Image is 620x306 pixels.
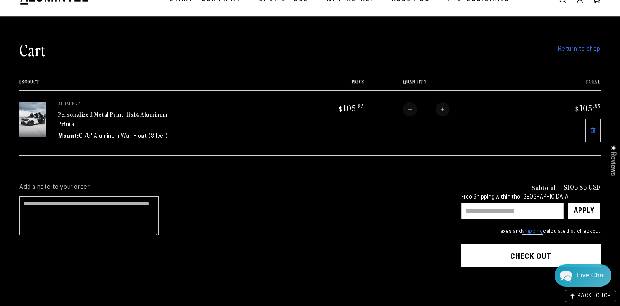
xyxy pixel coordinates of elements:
[461,282,601,299] iframe: PayPal-paypal
[577,264,605,287] div: Contact Us Directly
[58,110,168,128] a: Personalized Metal Print, 11x14 Aluminum Prints
[461,194,601,201] div: Free Shipping within the [GEOGRAPHIC_DATA]
[58,132,79,140] dt: Mount:
[19,40,46,60] h1: Cart
[577,294,611,299] span: BACK TO TOP
[575,105,579,113] span: $
[574,102,601,113] bdi: 105
[417,102,436,116] input: Quantity for Personalized Metal Print, 11x14 Aluminum Prints
[19,183,446,192] label: Add a note to your order
[338,102,364,113] bdi: 105
[593,103,601,109] sup: .85
[585,119,601,142] a: Remove 11"x14" Rectangle White Glossy Aluminyzed Photo
[461,228,601,235] small: Taxes and calculated at checkout
[79,132,168,140] dd: 0.75" Aluminum Wall Float (Silver)
[555,264,611,287] div: Chat widget toggle
[19,102,46,137] img: 11"x14" Rectangle White Glossy Aluminyzed Photo
[563,183,601,190] p: $105.85 USD
[532,184,556,190] h3: Subtotal
[364,79,528,90] th: Quantity
[574,203,594,219] div: Apply
[461,244,601,267] button: Check out
[58,102,174,107] p: aluminyze
[19,79,292,90] th: Product
[528,79,601,90] th: Total
[558,44,601,55] a: Return to shop
[605,139,620,182] div: Click to open Judge.me floating reviews tab
[356,103,364,109] sup: .85
[292,79,365,90] th: Price
[522,229,543,235] a: shipping
[339,105,343,113] span: $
